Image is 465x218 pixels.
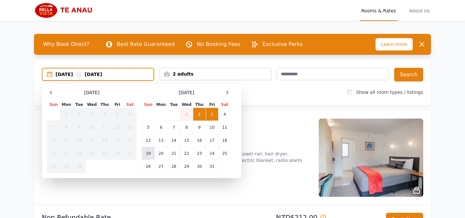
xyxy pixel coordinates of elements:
p: No Booking Fees [197,40,240,48]
div: [DATE] [DATE] [56,71,153,78]
th: Thu [193,102,206,108]
td: 14 [168,134,180,147]
td: 12 [111,121,123,134]
td: 26 [111,147,123,160]
td: 29 [180,160,193,173]
td: 15 [60,134,73,147]
span: [DATE] [84,89,99,96]
td: 17 [206,134,218,147]
label: Show all room types / listings [356,90,423,95]
td: 24 [86,147,98,160]
td: 17 [86,134,98,147]
td: 3 [206,108,218,121]
td: 23 [193,147,206,160]
td: 25 [218,147,231,160]
th: Wed [86,102,98,108]
td: 16 [73,134,86,147]
th: Sun [142,102,155,108]
td: 5 [142,121,155,134]
td: 13 [124,121,136,134]
td: 26 [142,160,155,173]
td: 19 [111,134,123,147]
td: 19 [142,147,155,160]
span: Why Book Direct? [38,38,95,51]
td: 21 [168,147,180,160]
td: 10 [206,121,218,134]
td: 18 [98,134,111,147]
div: 2 adults [160,71,271,77]
td: 20 [124,134,136,147]
span: [DATE] [179,89,194,96]
th: Fri [206,102,218,108]
img: Bella Vista Te Anau [34,3,97,18]
td: 20 [155,147,168,160]
p: Best Rate Guaranteed [117,40,175,48]
td: 29 [60,160,73,173]
td: 25 [98,147,111,160]
td: 2 [193,108,206,121]
td: 13 [155,134,168,147]
td: 12 [142,134,155,147]
th: Sun [47,102,60,108]
span: Learn more [376,38,413,51]
th: Wed [180,102,193,108]
th: Sat [124,102,136,108]
td: 8 [180,121,193,134]
th: Fri [111,102,123,108]
td: 3 [86,108,98,121]
td: 6 [124,108,136,121]
td: 23 [73,147,86,160]
th: Mon [155,102,168,108]
td: 21 [47,147,60,160]
td: 5 [111,108,123,121]
td: 10 [86,121,98,134]
td: 2 [73,108,86,121]
td: 8 [60,121,73,134]
td: 4 [218,108,231,121]
button: Search [394,68,423,81]
td: 9 [73,121,86,134]
th: Mon [60,102,73,108]
td: 7 [47,121,60,134]
td: 27 [124,147,136,160]
td: 18 [218,134,231,147]
th: Sat [218,102,231,108]
td: 27 [155,160,168,173]
td: 4 [98,108,111,121]
th: Tue [73,102,86,108]
td: 16 [193,134,206,147]
td: 11 [218,121,231,134]
td: 24 [206,147,218,160]
td: 11 [98,121,111,134]
td: 22 [180,147,193,160]
p: Exclusive Perks [263,40,303,48]
td: 6 [155,121,168,134]
td: 14 [47,134,60,147]
td: 28 [168,160,180,173]
td: 1 [60,108,73,121]
th: Thu [98,102,111,108]
td: 30 [193,160,206,173]
td: 31 [206,160,218,173]
td: 30 [73,160,86,173]
td: 28 [47,160,60,173]
td: 15 [180,134,193,147]
td: 22 [60,147,73,160]
td: 9 [193,121,206,134]
th: Tue [168,102,180,108]
td: 1 [180,108,193,121]
td: 7 [168,121,180,134]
